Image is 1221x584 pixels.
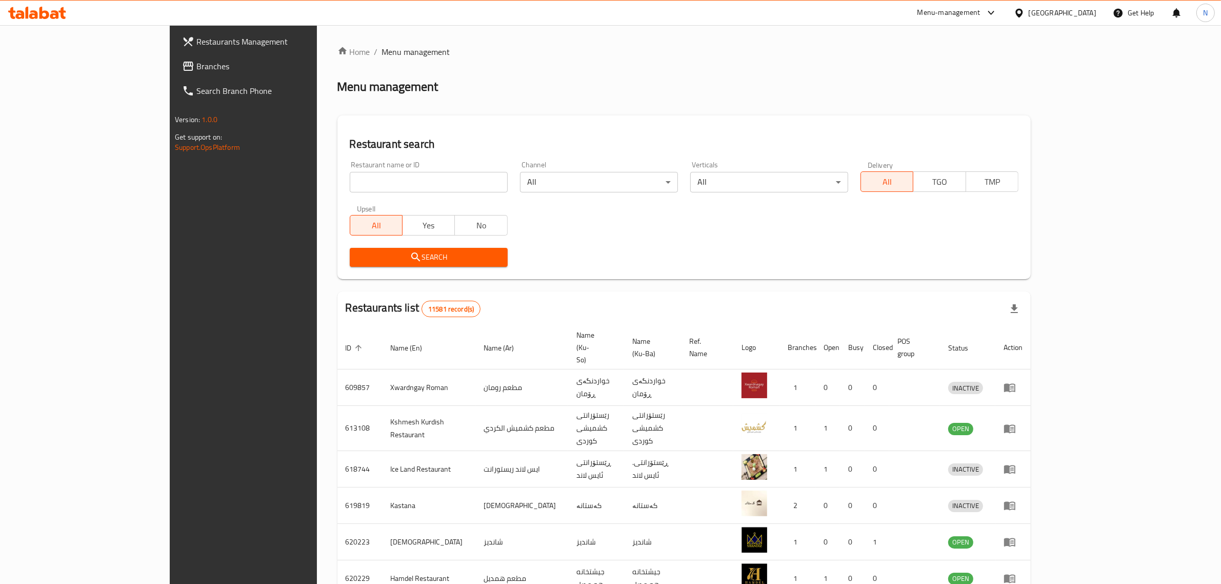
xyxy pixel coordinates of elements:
[196,85,366,97] span: Search Branch Phone
[840,326,865,369] th: Busy
[860,171,913,192] button: All
[1004,536,1023,548] div: Menu
[484,342,527,354] span: Name (Ar)
[475,406,568,451] td: مطعم كشميش الكردي
[350,172,508,192] input: Search for restaurant name or ID..
[475,524,568,560] td: شانديز
[358,251,499,264] span: Search
[350,215,403,236] button: All
[815,488,840,524] td: 0
[815,524,840,560] td: 0
[196,35,366,48] span: Restaurants Management
[948,423,973,435] div: OPEN
[865,174,909,189] span: All
[624,488,682,524] td: کەستانە
[624,524,682,560] td: شانديز
[815,451,840,488] td: 1
[357,205,376,212] label: Upsell
[1002,297,1027,321] div: Export file
[948,500,983,512] div: INACTIVE
[350,137,1018,152] h2: Restaurant search
[742,454,767,480] img: Ice Land Restaurant
[948,536,973,548] span: OPEN
[454,215,507,236] button: No
[865,488,889,524] td: 0
[779,524,815,560] td: 1
[383,406,475,451] td: Kshmesh Kurdish Restaurant
[897,335,928,360] span: POS group
[840,451,865,488] td: 0
[568,524,624,560] td: شانديز
[391,342,436,354] span: Name (En)
[402,215,455,236] button: Yes
[995,326,1031,369] th: Action
[383,451,475,488] td: Ice Land Restaurant
[1004,463,1023,475] div: Menu
[779,326,815,369] th: Branches
[422,304,480,314] span: 11581 record(s)
[383,488,475,524] td: Kastana
[459,218,503,233] span: No
[354,218,398,233] span: All
[346,300,481,317] h2: Restaurants list
[865,451,889,488] td: 0
[174,79,374,103] a: Search Branch Phone
[568,369,624,406] td: خواردنگەی ڕۆمان
[917,174,962,189] span: TGO
[568,451,624,488] td: ڕێستۆرانتی ئایس لاند
[815,369,840,406] td: 0
[175,130,222,144] span: Get support on:
[779,369,815,406] td: 1
[475,488,568,524] td: [DEMOGRAPHIC_DATA]
[1203,7,1208,18] span: N
[175,141,240,154] a: Support.OpsPlatform
[383,524,475,560] td: [DEMOGRAPHIC_DATA]
[624,451,682,488] td: .ڕێستۆرانتی ئایس لاند
[865,369,889,406] td: 0
[624,369,682,406] td: خواردنگەی ڕۆمان
[966,171,1018,192] button: TMP
[407,218,451,233] span: Yes
[520,172,678,192] div: All
[175,113,200,126] span: Version:
[337,46,1031,58] nav: breadcrumb
[970,174,1014,189] span: TMP
[948,463,983,476] div: INACTIVE
[196,60,366,72] span: Branches
[690,335,721,360] span: Ref. Name
[917,7,980,19] div: Menu-management
[337,79,438,95] h2: Menu management
[779,488,815,524] td: 2
[374,46,378,58] li: /
[202,113,217,126] span: 1.0.0
[568,488,624,524] td: کەستانە
[350,248,508,267] button: Search
[1029,7,1096,18] div: [GEOGRAPHIC_DATA]
[382,46,450,58] span: Menu management
[865,524,889,560] td: 1
[840,406,865,451] td: 0
[948,382,983,394] span: INACTIVE
[624,406,682,451] td: رێستۆرانتی کشمیشى كوردى
[742,491,767,516] img: Kastana
[475,369,568,406] td: مطعم رومان
[632,335,669,360] span: Name (Ku-Ba)
[779,451,815,488] td: 1
[815,406,840,451] td: 1
[733,326,779,369] th: Logo
[948,423,973,435] span: OPEN
[865,406,889,451] td: 0
[742,527,767,553] img: Shandiz
[174,29,374,54] a: Restaurants Management
[815,326,840,369] th: Open
[779,406,815,451] td: 1
[576,329,612,366] span: Name (Ku-So)
[948,342,982,354] span: Status
[475,451,568,488] td: ايس لاند ريستورانت
[174,54,374,79] a: Branches
[742,414,767,439] img: Kshmesh Kurdish Restaurant
[865,326,889,369] th: Closed
[690,172,848,192] div: All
